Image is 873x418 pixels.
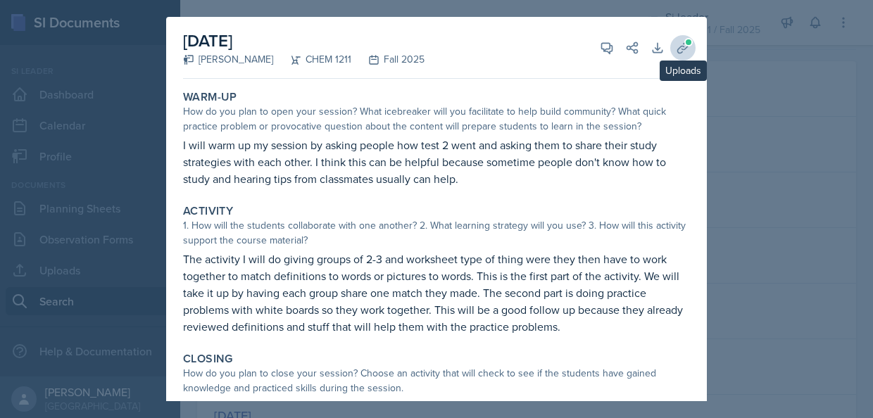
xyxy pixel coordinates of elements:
[183,218,690,248] div: 1. How will the students collaborate with one another? 2. What learning strategy will you use? 3....
[351,52,425,67] div: Fall 2025
[183,204,233,218] label: Activity
[183,28,425,53] h2: [DATE]
[183,137,690,187] p: I will warm up my session by asking people how test 2 went and asking them to share their study s...
[183,90,237,104] label: Warm-Up
[273,52,351,67] div: CHEM 1211
[670,35,696,61] button: Uploads
[183,52,273,67] div: [PERSON_NAME]
[183,352,233,366] label: Closing
[183,366,690,395] div: How do you plan to close your session? Choose an activity that will check to see if the students ...
[183,104,690,134] div: How do you plan to open your session? What icebreaker will you facilitate to help build community...
[183,251,690,335] p: The activity I will do giving groups of 2-3 and worksheet type of thing were they then have to wo...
